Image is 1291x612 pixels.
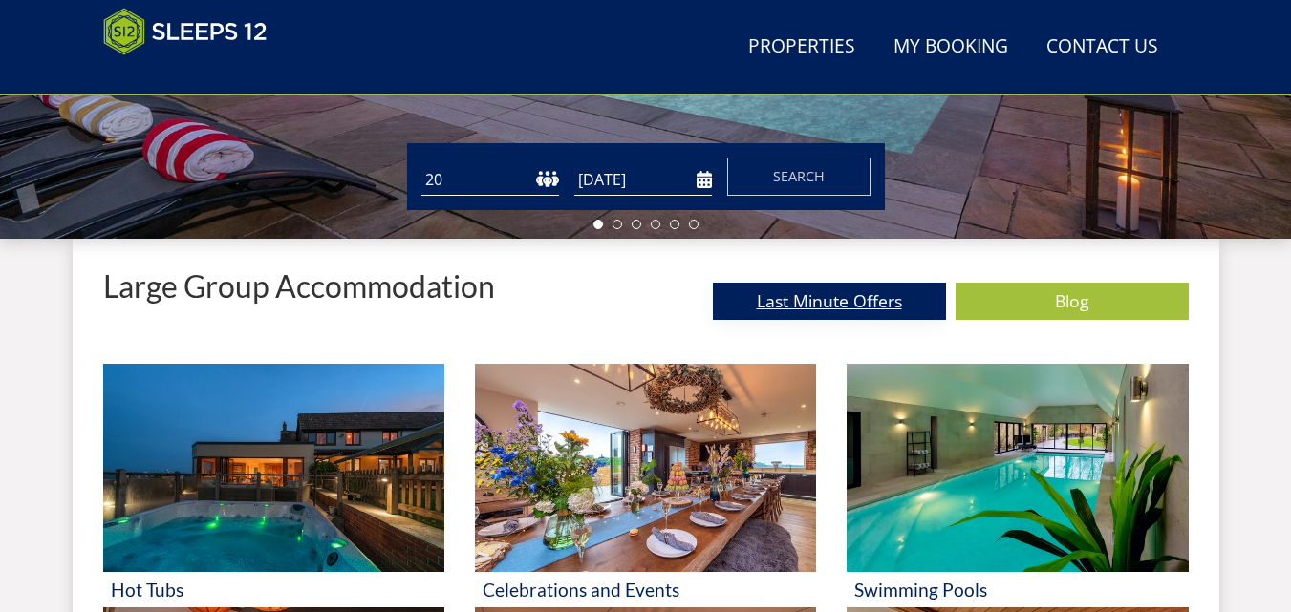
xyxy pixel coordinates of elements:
[475,364,816,607] a: 'Celebrations and Events' - Large Group Accommodation Holiday Ideas Celebrations and Events
[103,8,268,55] img: Sleeps 12
[727,158,871,196] button: Search
[103,364,444,607] a: 'Hot Tubs' - Large Group Accommodation Holiday Ideas Hot Tubs
[847,364,1188,607] a: 'Swimming Pools' - Large Group Accommodation Holiday Ideas Swimming Pools
[103,364,444,572] img: 'Hot Tubs' - Large Group Accommodation Holiday Ideas
[773,167,825,185] span: Search
[483,580,808,600] h3: Celebrations and Events
[111,580,437,600] h3: Hot Tubs
[956,283,1189,320] a: Blog
[741,26,863,69] a: Properties
[94,67,294,83] iframe: Customer reviews powered by Trustpilot
[475,364,816,572] img: 'Celebrations and Events' - Large Group Accommodation Holiday Ideas
[1039,26,1166,69] a: Contact Us
[103,269,495,303] p: Large Group Accommodation
[854,580,1180,600] h3: Swimming Pools
[574,164,712,196] input: Arrival Date
[886,26,1016,69] a: My Booking
[713,283,946,320] a: Last Minute Offers
[847,364,1188,572] img: 'Swimming Pools' - Large Group Accommodation Holiday Ideas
